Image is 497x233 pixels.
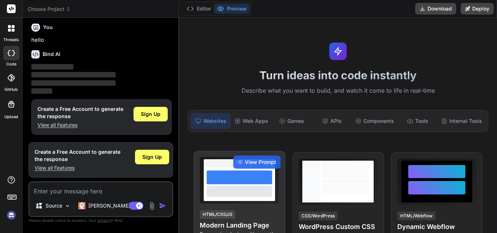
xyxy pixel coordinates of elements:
button: Editor [184,4,214,14]
img: signin [5,209,17,221]
label: GitHub [4,87,18,93]
span: ‌ [31,64,73,69]
div: Websites [191,113,230,129]
h4: Modern Landing Page [200,220,279,230]
div: Components [353,113,397,129]
span: privacy [98,218,111,222]
button: Preview [214,4,250,14]
div: Internal Tools [438,113,485,129]
h4: WordPress Custom CSS [299,222,378,232]
p: Describe what you want to build, and watch it come to life in real-time [183,86,493,96]
p: hello [31,36,172,44]
div: APIs [313,113,351,129]
span: Sign Up [142,153,162,161]
p: Always double-check its answers. Your in Bind [28,217,173,224]
button: Deploy [461,3,494,15]
div: Web Apps [232,113,271,129]
div: HTML/CSS/JS [200,210,235,219]
h6: Bind AI [43,51,60,58]
p: View all Features [37,121,123,129]
h1: Create a Free Account to generate the response [35,148,120,163]
h1: Turn ideas into code instantly [183,69,493,82]
span: ‌ [31,88,52,94]
img: Claude 4 Sonnet [78,202,86,209]
p: [PERSON_NAME] 4 S.. [88,202,143,209]
img: icon [159,202,166,209]
div: CSS/WordPress [299,212,338,220]
span: View Prompt [245,158,276,166]
p: Source [45,202,62,209]
div: HTML/Webflow [397,212,436,220]
label: threads [3,37,19,43]
label: Upload [4,114,18,120]
button: Download [415,3,456,15]
p: View all Features [35,164,120,172]
div: Tools [398,113,437,129]
span: Sign Up [141,111,160,118]
span: ‌ [31,72,116,77]
h6: You [43,24,53,31]
label: code [6,61,16,67]
img: Pick Models [64,203,71,209]
span: ‌ [31,80,116,86]
span: Choose Project [28,5,71,13]
img: attachment [148,202,156,210]
div: Games [273,113,311,129]
h1: Create a Free Account to generate the response [37,105,123,120]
